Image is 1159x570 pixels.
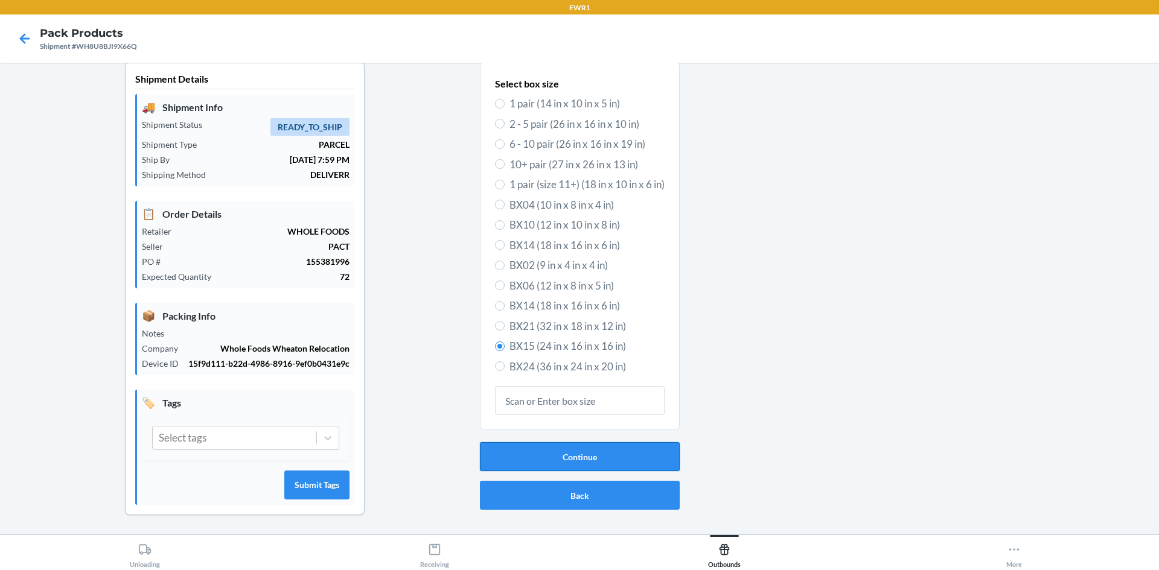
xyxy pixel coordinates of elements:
input: BX06 (12 in x 8 in x 5 in) [495,280,505,290]
p: Shipment Info [142,99,350,115]
p: Retailer [142,225,181,238]
input: Scan or Enter box size [495,386,665,415]
span: 2 - 5 pair (26 in x 16 in x 10 in) [509,116,665,132]
p: EWR1 [569,2,590,13]
span: 📋 [142,206,155,222]
input: 10+ pair (27 in x 26 in x 13 in) [495,159,505,169]
span: BX14 (18 in x 16 in x 6 in) [509,238,665,253]
span: 🚚 [142,99,155,115]
input: 1 pair (size 11+) (18 in x 10 in x 6 in) [495,180,505,189]
span: 🏷️ [142,394,155,411]
p: Tags [142,394,350,411]
input: BX14 (18 in x 16 in x 6 in) [495,240,505,250]
div: Receiving [420,538,449,568]
span: BX04 (10 in x 8 in x 4 in) [509,197,665,213]
div: Select tags [159,430,206,446]
input: 2 - 5 pair (26 in x 16 in x 10 in) [495,119,505,128]
p: [DATE] 7:59 PM [179,153,350,166]
p: 15f9d111-b22d-4986-8916-9ef0b0431e9c [188,357,350,370]
p: Shipment Status [142,118,212,131]
span: BX24 (36 in x 24 in x 20 in) [509,359,665,375]
div: Outbounds [708,538,741,568]
button: Continue [480,442,680,471]
span: 1 pair (size 11+) (18 in x 10 in x 6 in) [509,177,665,192]
button: Outbounds [579,535,869,568]
span: BX02 (9 in x 4 in x 4 in) [509,258,665,273]
input: 1 pair (14 in x 10 in x 5 in) [495,99,505,109]
p: Packing Info [142,308,350,324]
button: Receiving [290,535,579,568]
p: 155381996 [170,255,350,268]
input: BX21 (32 in x 18 in x 12 in) [495,321,505,331]
span: 📦 [142,308,155,324]
span: 1 pair (14 in x 10 in x 5 in) [509,96,665,112]
input: BX10 (12 in x 10 in x 8 in) [495,220,505,230]
h4: Pack Products [40,25,137,41]
p: DELIVERR [216,168,350,181]
p: Whole Foods Wheaton Relocation [188,342,350,355]
p: WHOLE FOODS [181,225,350,238]
span: BX10 (12 in x 10 in x 8 in) [509,217,665,233]
span: 6 - 10 pair (26 in x 16 in x 19 in) [509,136,665,152]
p: PARCEL [206,138,350,151]
p: Expected Quantity [142,270,221,283]
input: BX14 (18 in x 16 in x 6 in) [495,301,505,311]
button: Back [480,481,680,510]
p: Order Details [142,206,350,222]
span: BX15 (24 in x 16 in x 16 in) [509,338,665,354]
input: 6 - 10 pair (26 in x 16 in x 19 in) [495,139,505,149]
p: Select box size [495,77,665,91]
div: Unloading [130,538,160,568]
button: More [869,535,1159,568]
p: Seller [142,240,173,253]
p: Shipment Details [135,72,354,89]
input: BX24 (36 in x 24 in x 20 in) [495,361,505,371]
p: Device ID [142,357,188,370]
p: PACT [173,240,350,253]
button: Submit Tags [284,470,350,499]
span: 10+ pair (27 in x 26 in x 13 in) [509,157,665,173]
input: BX02 (9 in x 4 in x 4 in) [495,261,505,270]
span: BX14 (18 in x 16 in x 6 in) [509,298,665,314]
p: Shipping Method [142,168,216,181]
p: Company [142,342,188,355]
span: READY_TO_SHIP [270,118,350,136]
p: 72 [221,270,350,283]
div: More [1006,538,1022,568]
p: PO # [142,255,170,268]
span: BX21 (32 in x 18 in x 12 in) [509,318,665,334]
p: Shipment Type [142,138,206,151]
div: Shipment #WH8U8BJI9X66Q [40,41,137,52]
input: BX15 (24 in x 16 in x 16 in) [495,341,505,351]
p: Ship By [142,153,179,166]
input: BX04 (10 in x 8 in x 4 in) [495,200,505,209]
span: BX06 (12 in x 8 in x 5 in) [509,278,665,294]
p: Notes [142,327,174,340]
